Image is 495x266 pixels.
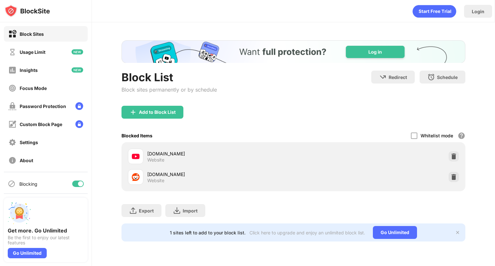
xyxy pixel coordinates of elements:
img: time-usage-off.svg [8,48,16,56]
div: Block Sites [20,31,44,37]
div: Whitelist mode [421,133,453,138]
img: favicons [132,153,140,160]
div: Add to Block List [139,110,176,115]
div: animation [412,5,456,18]
div: About [20,158,33,163]
img: favicons [132,173,140,181]
img: push-unlimited.svg [8,202,31,225]
img: new-icon.svg [72,49,83,54]
img: lock-menu.svg [75,102,83,110]
div: Password Protection [20,103,66,109]
div: Export [139,208,154,213]
img: about-off.svg [8,156,16,164]
div: Get more. Go Unlimited [8,227,84,234]
div: Usage Limit [20,49,45,55]
img: lock-menu.svg [75,120,83,128]
div: Block sites permanently or by schedule [121,86,217,93]
div: Click here to upgrade and enjoy an unlimited block list. [249,230,365,235]
div: Website [147,157,164,163]
div: Blocked Items [121,133,152,138]
div: 1 sites left to add to your block list. [170,230,246,235]
img: logo-blocksite.svg [5,5,50,17]
img: x-button.svg [455,230,460,235]
img: password-protection-off.svg [8,102,16,110]
img: blocking-icon.svg [8,180,15,188]
img: insights-off.svg [8,66,16,74]
div: Be the first to enjoy our latest features [8,235,84,245]
img: new-icon.svg [72,67,83,73]
div: Go Unlimited [8,248,47,258]
div: Focus Mode [20,85,47,91]
div: Blocking [19,181,37,187]
div: Import [183,208,198,213]
img: focus-off.svg [8,84,16,92]
iframe: Banner [121,40,465,63]
div: Settings [20,140,38,145]
div: [DOMAIN_NAME] [147,150,293,157]
div: Website [147,178,164,183]
img: block-on.svg [8,30,16,38]
div: Go Unlimited [373,226,417,239]
div: Schedule [437,74,458,80]
img: settings-off.svg [8,138,16,146]
img: customize-block-page-off.svg [8,120,16,128]
div: [DOMAIN_NAME] [147,171,293,178]
div: Redirect [389,74,407,80]
div: Insights [20,67,38,73]
div: Custom Block Page [20,122,62,127]
div: Block List [121,71,217,84]
div: Login [472,9,484,14]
